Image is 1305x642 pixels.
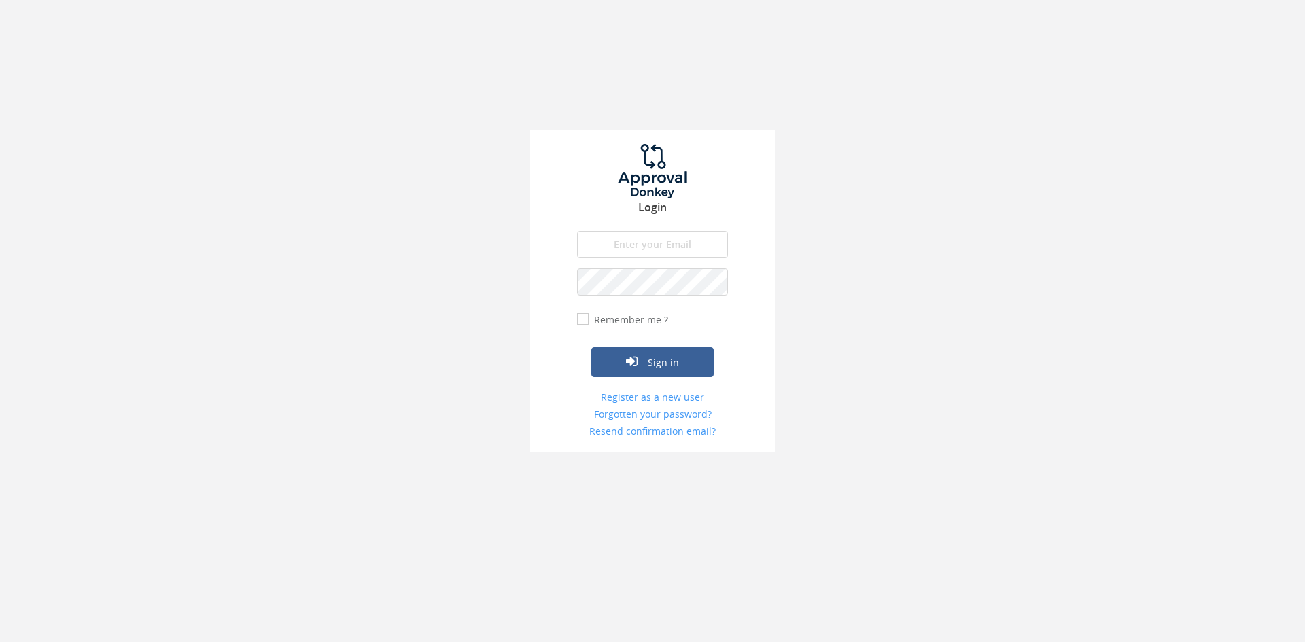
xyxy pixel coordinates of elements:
[530,202,775,214] h3: Login
[602,144,703,198] img: logo.png
[577,425,728,438] a: Resend confirmation email?
[577,408,728,421] a: Forgotten your password?
[591,347,714,377] button: Sign in
[591,313,668,327] label: Remember me ?
[577,231,728,258] input: Enter your Email
[577,391,728,404] a: Register as a new user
